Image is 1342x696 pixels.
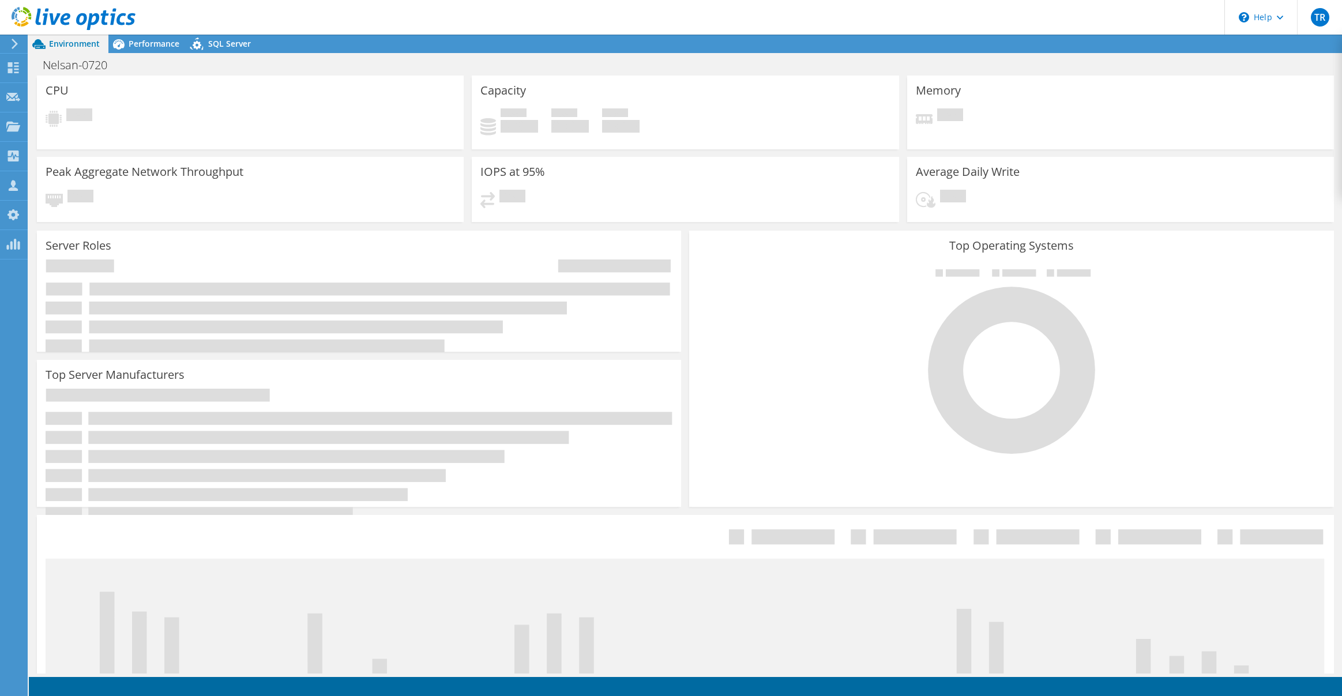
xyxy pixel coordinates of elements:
h3: Top Server Manufacturers [46,368,185,381]
svg: \n [1239,12,1249,22]
h3: Average Daily Write [916,165,1020,178]
span: Pending [940,190,966,205]
h3: Top Operating Systems [698,239,1325,252]
h4: 0 GiB [602,120,640,133]
span: Pending [67,190,93,205]
span: Pending [937,108,963,124]
span: Free [551,108,577,120]
span: Environment [49,38,100,49]
h4: 0 GiB [551,120,589,133]
span: Pending [66,108,92,124]
span: TR [1311,8,1329,27]
span: Used [501,108,527,120]
h3: IOPS at 95% [480,165,545,178]
h1: Nelsan-0720 [37,59,125,72]
h3: Server Roles [46,239,111,252]
h3: CPU [46,84,69,97]
span: Total [602,108,628,120]
h3: Capacity [480,84,526,97]
h4: 0 GiB [501,120,538,133]
h3: Peak Aggregate Network Throughput [46,165,243,178]
span: Pending [499,190,525,205]
span: Performance [129,38,179,49]
h3: Memory [916,84,961,97]
span: SQL Server [208,38,251,49]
